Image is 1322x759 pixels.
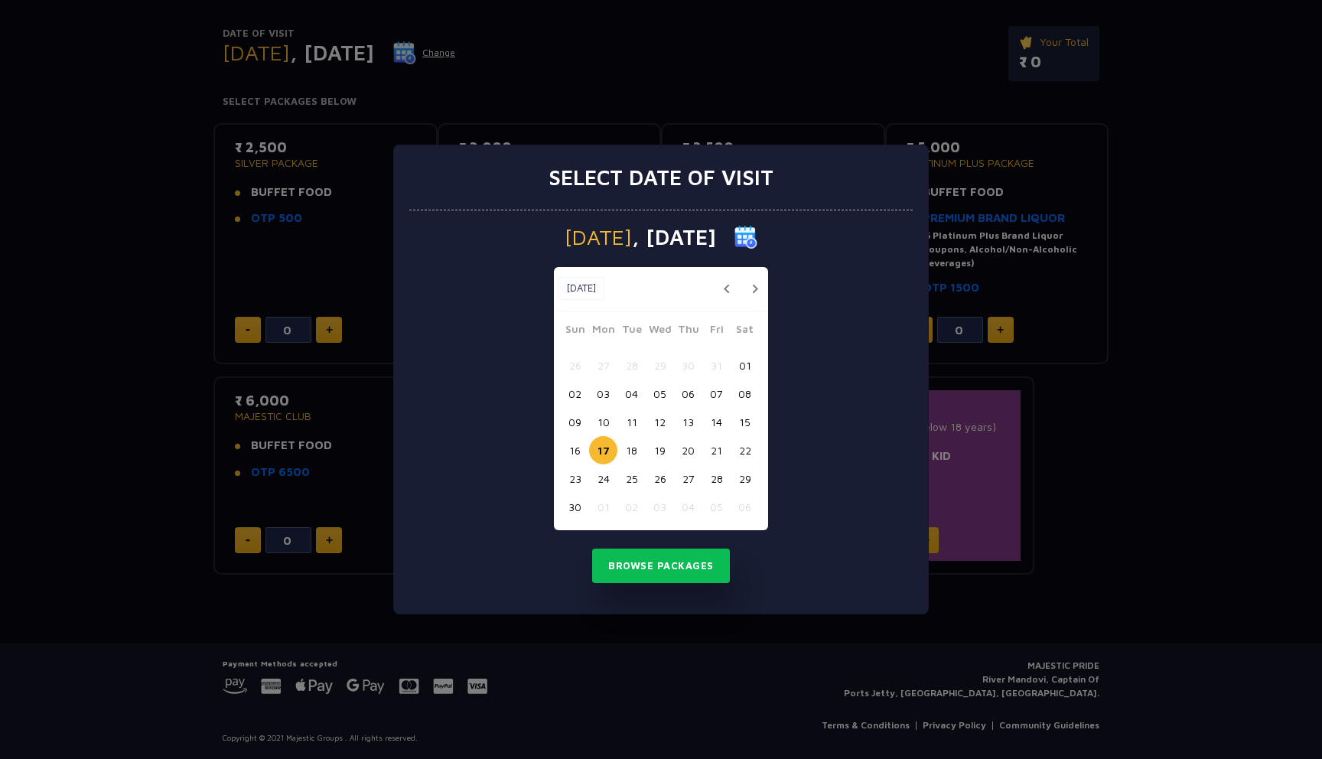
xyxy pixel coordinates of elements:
button: 26 [646,464,674,493]
button: 04 [674,493,702,521]
button: 17 [589,436,617,464]
span: Sat [731,321,759,342]
button: 16 [561,436,589,464]
img: calender icon [734,226,757,249]
button: 25 [617,464,646,493]
button: 01 [731,351,759,379]
button: 23 [561,464,589,493]
span: Sun [561,321,589,342]
button: 22 [731,436,759,464]
button: 12 [646,408,674,436]
button: 13 [674,408,702,436]
span: Tue [617,321,646,342]
span: Fri [702,321,731,342]
span: Thu [674,321,702,342]
button: 09 [561,408,589,436]
button: Browse Packages [592,549,730,584]
button: 08 [731,379,759,408]
span: Wed [646,321,674,342]
button: 11 [617,408,646,436]
span: , [DATE] [632,226,716,248]
button: 29 [646,351,674,379]
button: 24 [589,464,617,493]
button: 10 [589,408,617,436]
button: 04 [617,379,646,408]
button: 30 [674,351,702,379]
button: 02 [561,379,589,408]
button: 28 [702,464,731,493]
button: 14 [702,408,731,436]
button: 21 [702,436,731,464]
button: [DATE] [558,277,604,300]
button: 05 [702,493,731,521]
button: 27 [589,351,617,379]
button: 01 [589,493,617,521]
button: 27 [674,464,702,493]
button: 18 [617,436,646,464]
button: 07 [702,379,731,408]
span: Mon [589,321,617,342]
button: 26 [561,351,589,379]
button: 06 [731,493,759,521]
button: 20 [674,436,702,464]
button: 06 [674,379,702,408]
button: 31 [702,351,731,379]
button: 15 [731,408,759,436]
h3: Select date of visit [549,165,773,191]
button: 05 [646,379,674,408]
button: 30 [561,493,589,521]
span: [DATE] [565,226,632,248]
button: 29 [731,464,759,493]
button: 02 [617,493,646,521]
button: 28 [617,351,646,379]
button: 03 [646,493,674,521]
button: 19 [646,436,674,464]
button: 03 [589,379,617,408]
